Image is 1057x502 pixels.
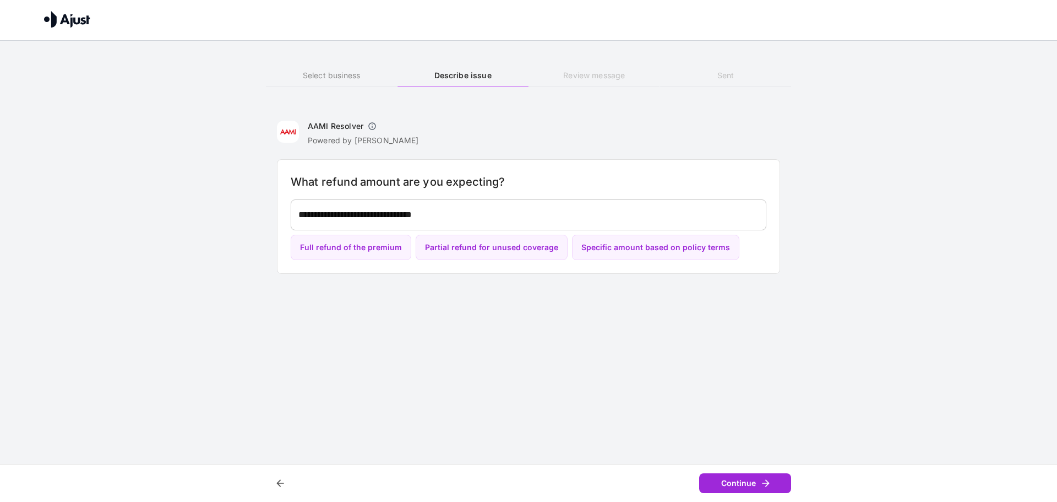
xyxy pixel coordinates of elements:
button: Continue [699,473,791,494]
h6: What refund amount are you expecting? [291,173,766,191]
h6: Select business [266,69,397,82]
p: Powered by [PERSON_NAME] [308,135,419,146]
h6: AAMI Resolver [308,121,363,132]
button: Full refund of the premium [291,235,411,261]
img: AAMI [277,121,299,143]
img: Ajust [44,11,90,28]
h6: Review message [528,69,660,82]
h6: Describe issue [397,69,528,82]
h6: Sent [660,69,791,82]
button: Partial refund for unused coverage [416,235,568,261]
button: Specific amount based on policy terms [572,235,739,261]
